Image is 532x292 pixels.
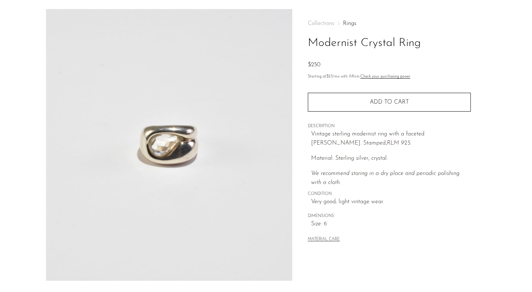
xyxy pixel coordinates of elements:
[308,123,471,130] span: DESCRIPTION
[343,21,356,26] a: Rings
[311,197,471,207] span: Very good; light vintage wear.
[308,191,471,197] span: CONDITION
[46,9,293,281] img: Modernist Crystal Ring
[308,62,321,68] span: $250
[308,74,471,80] p: Starting at /mo with Affirm.
[326,75,333,79] span: $23
[308,34,471,53] h1: Modernist Crystal Ring
[311,154,471,163] p: Material: Sterling silver, crystal.
[311,130,471,148] p: Vintage sterling modernist ring with a faceted [PERSON_NAME]. Stamped,
[387,140,411,146] em: RLM 925.
[311,171,460,186] i: We recommend storing in a dry place and periodic polishing with a cloth.
[308,237,340,242] button: MATERIAL CARE
[308,21,334,26] span: Collections
[311,220,471,229] span: Size: 6
[360,75,410,79] a: Check your purchasing power - Learn more about Affirm Financing (opens in modal)
[370,99,409,106] span: Add to cart
[308,213,471,220] span: DIMENSIONS
[308,21,471,26] nav: Breadcrumbs
[308,93,471,112] button: Add to cart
